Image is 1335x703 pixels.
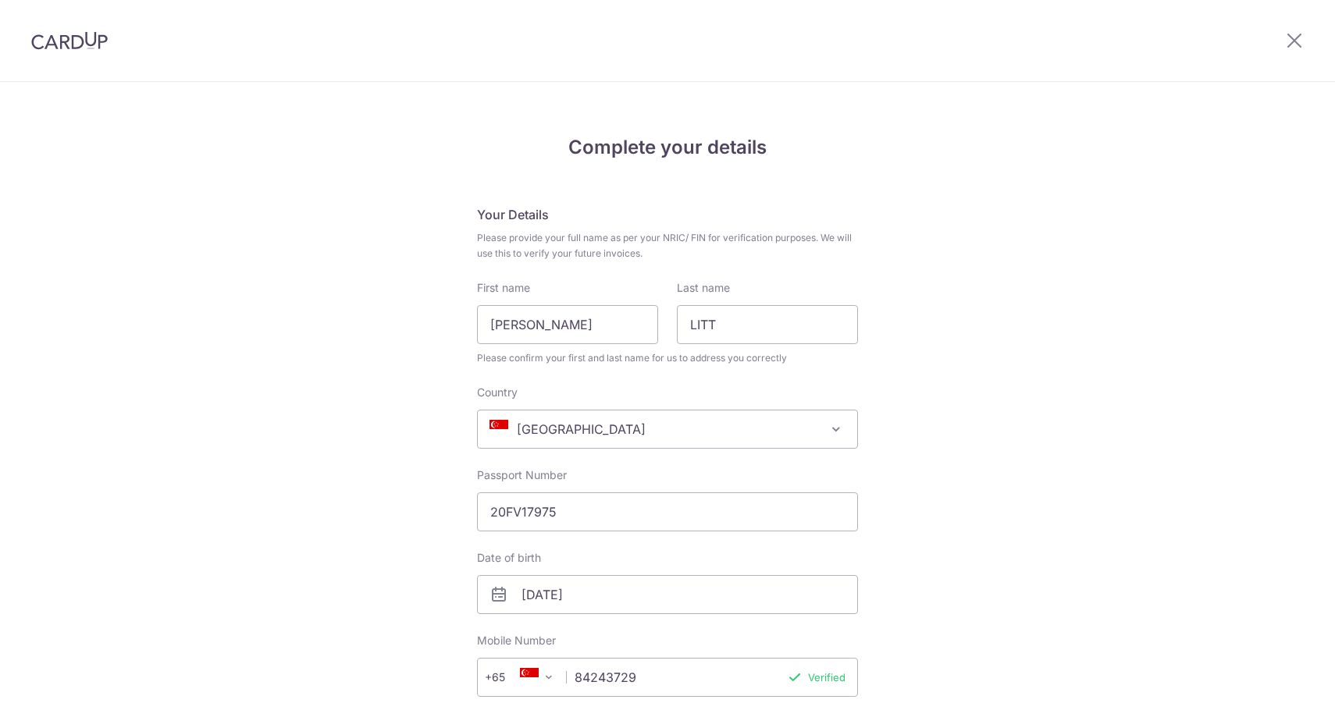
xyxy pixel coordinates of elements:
[477,467,567,483] label: Passport Number
[31,31,108,50] img: CardUp
[477,492,858,531] input: Passport Number
[477,230,858,261] span: Please provide your full name as per your NRIC/ FIN for verification purposes. We will use this t...
[477,280,530,296] label: First name
[477,410,858,449] span: Singapore
[477,350,858,366] span: Please confirm your first and last name for us to address you correctly
[489,668,527,687] span: +65
[477,205,858,224] h5: Your Details
[677,280,730,296] label: Last name
[485,668,527,687] span: +65
[477,550,541,566] label: Date of birth
[478,410,857,448] span: Singapore
[477,385,518,399] span: translation missing: en.user_details.form.label.country
[477,633,556,648] label: Mobile Number
[477,133,858,162] h4: Complete your details
[477,575,858,614] input: DD/MM/YYYY
[677,305,858,344] input: Last name
[477,305,658,344] input: First Name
